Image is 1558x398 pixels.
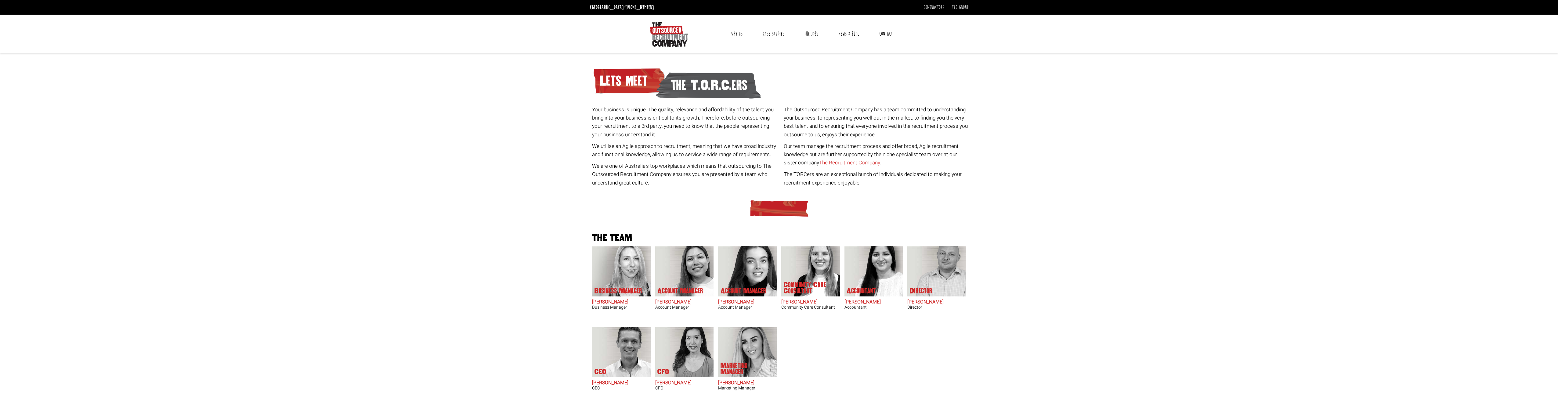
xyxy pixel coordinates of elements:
a: The Recruitment Company [819,159,880,167]
img: Kritika Shrestha does Account Manager [655,246,714,296]
a: [PHONE_NUMBER] [625,4,654,11]
a: News & Blog [834,26,864,41]
a: The Jobs [800,26,823,41]
h2: [PERSON_NAME] [907,299,966,305]
h3: Director [907,305,966,310]
h2: [PERSON_NAME] [592,380,651,386]
p: Your business is unique. The quality, relevance and affordability of the talent you bring into yo... [592,106,779,139]
h2: [PERSON_NAME] [718,380,777,386]
img: Simon Moss's our Director [914,246,966,296]
p: Director [910,288,932,294]
h3: Community Care Consultant [781,305,840,310]
h2: [PERSON_NAME] [655,380,714,386]
a: TRC Group [952,4,968,11]
p: Account Manager [657,288,703,294]
h2: [PERSON_NAME] [655,299,714,305]
h3: Account Manager [655,305,714,310]
p: The Outsourced Recruitment Company has a team committed to understanding your business, to repres... [784,106,971,139]
img: Monique Rodrigues does Marketing Manager [718,327,777,377]
h2: The team [590,233,968,243]
img: Geoff Millar's our CEO [599,327,651,377]
p: Community Care Consultant [784,282,833,294]
p: Our team manage the recruitment process and offer broad, Agile recruitment knowledge but are furt... [784,142,971,167]
img: Daisy Hamer does Account Manager [718,246,777,296]
h3: Marketing Manager [718,386,777,390]
p: Business Manager [595,288,642,294]
p: We utilise an Agile approach to recruitment, meaning that we have broad industry and functional k... [592,142,779,159]
a: Case Studies [758,26,789,41]
h3: CEO [592,386,651,390]
h3: Accountant [844,305,903,310]
img: Anna Reddy does Community Care Consultant [788,246,840,296]
h3: Business Manager [592,305,651,310]
img: The Outsourced Recruitment Company [650,22,688,47]
h3: Account Manager [718,305,777,310]
img: Simran Kaur does Accountant [851,246,903,296]
img: Frankie Gaffney's our Business Manager [592,246,651,296]
h2: [PERSON_NAME] [718,299,777,305]
a: Why Us [726,26,747,41]
h2: [PERSON_NAME] [592,299,651,305]
p: Account Manager [721,288,766,294]
h3: CFO [655,386,714,390]
h2: [PERSON_NAME] [781,299,840,305]
h2: [PERSON_NAME] [844,299,903,305]
p: CFO [657,369,669,375]
a: Contact [875,26,897,41]
p: Marketing Manager [721,363,769,375]
img: Laura Yang's our CFO [662,327,714,377]
p: We are one of Australia's top workplaces which means that outsourcing to The Outsourced Recruitme... [592,162,779,187]
a: Contractors [924,4,944,11]
li: [GEOGRAPHIC_DATA]: [588,2,656,12]
p: CEO [595,369,606,375]
p: The TORCers are an exceptional bunch of individuals dedicated to making your recruitment experien... [784,170,971,187]
p: Accountant [847,288,876,294]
